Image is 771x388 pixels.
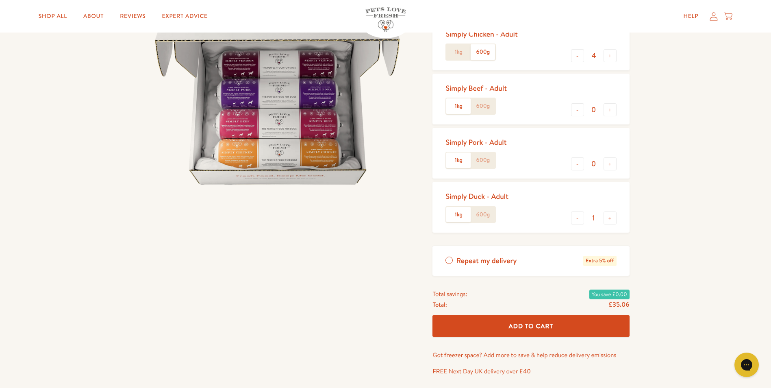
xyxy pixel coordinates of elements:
[445,192,508,201] div: Simply Duck - Adult
[571,103,584,116] button: -
[604,157,617,170] button: +
[446,207,471,222] label: 1kg
[471,207,495,222] label: 600g
[677,8,705,24] a: Help
[432,299,447,310] span: Total:
[156,8,214,24] a: Expert Advice
[571,157,584,170] button: -
[509,322,554,330] span: Add To Cart
[604,211,617,225] button: +
[77,8,110,24] a: About
[432,350,629,360] p: Got freezer space? Add more to save & help reduce delivery emissions
[446,98,471,114] label: 1kg
[432,315,629,337] button: Add To Cart
[604,103,617,116] button: +
[571,49,584,62] button: -
[446,153,471,168] label: 1kg
[365,7,406,32] img: Pets Love Fresh
[446,44,471,60] label: 1kg
[445,137,506,147] div: Simply Pork - Adult
[432,366,629,377] p: FREE Next Day UK delivery over £40
[32,8,74,24] a: Shop All
[113,8,152,24] a: Reviews
[589,290,630,299] span: You save £0.00
[445,83,507,93] div: Simply Beef - Adult
[604,49,617,62] button: +
[432,289,467,299] span: Total savings:
[571,211,584,225] button: -
[456,256,517,266] span: Repeat my delivery
[471,153,495,168] label: 600g
[583,256,616,266] span: Extra 5% off
[471,98,495,114] label: 600g
[445,29,517,39] div: Simply Chicken - Adult
[730,350,763,380] iframe: Gorgias live chat messenger
[608,300,629,309] span: £35.06
[471,44,495,60] label: 600g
